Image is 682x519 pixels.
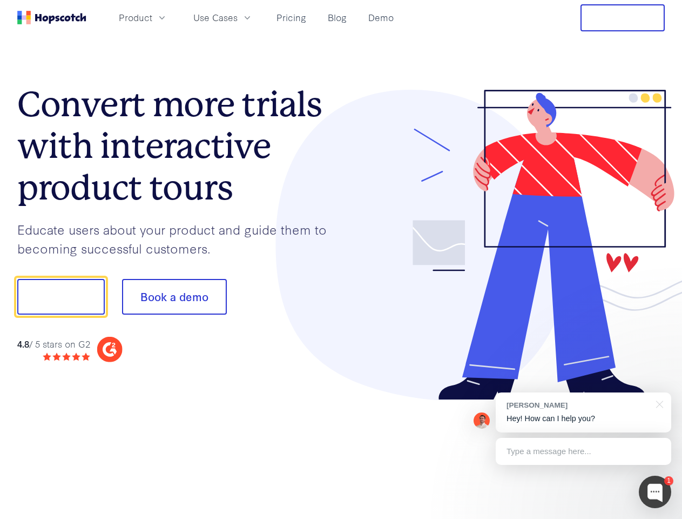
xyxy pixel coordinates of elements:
button: Use Cases [187,9,259,26]
a: Home [17,11,86,24]
img: Mark Spera [474,412,490,429]
span: Product [119,11,152,24]
p: Hey! How can I help you? [507,413,660,424]
button: Free Trial [580,4,665,31]
button: Book a demo [122,279,227,315]
span: Use Cases [193,11,238,24]
div: 1 [664,476,673,485]
p: Educate users about your product and guide them to becoming successful customers. [17,220,341,257]
div: / 5 stars on G2 [17,337,90,351]
button: Show me! [17,279,105,315]
a: Demo [364,9,398,26]
strong: 4.8 [17,337,29,350]
a: Blog [323,9,351,26]
div: [PERSON_NAME] [507,400,650,410]
h1: Convert more trials with interactive product tours [17,84,341,208]
button: Product [112,9,174,26]
a: Pricing [272,9,310,26]
div: Type a message here... [496,438,671,465]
